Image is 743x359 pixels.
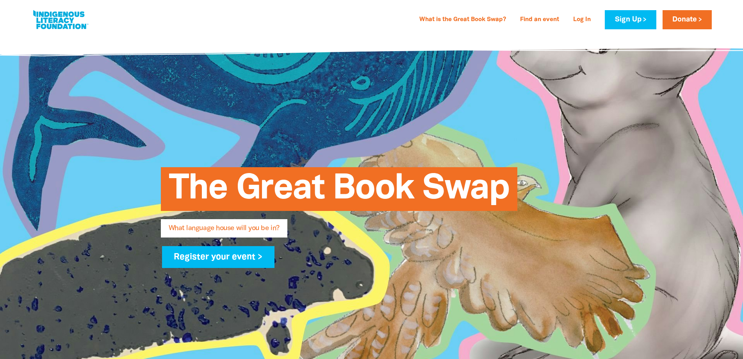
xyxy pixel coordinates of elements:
[663,10,712,29] a: Donate
[605,10,656,29] a: Sign Up
[169,225,280,238] span: What language house will you be in?
[515,14,564,26] a: Find an event
[415,14,511,26] a: What is the Great Book Swap?
[568,14,595,26] a: Log In
[162,246,275,268] a: Register your event >
[169,173,510,211] span: The Great Book Swap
